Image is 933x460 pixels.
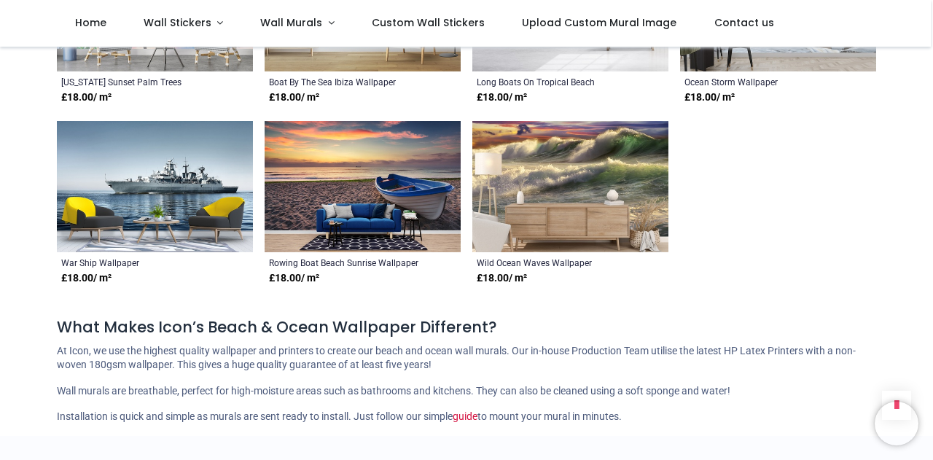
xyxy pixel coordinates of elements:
strong: £ 18.00 / m² [477,271,527,286]
span: Upload Custom Mural Image [522,15,676,30]
span: Wall Murals [260,15,322,30]
strong: £ 18.00 / m² [477,90,527,105]
p: At Icon, we use the highest quality wallpaper and printers to create our beach and ocean wall mur... [57,344,875,373]
span: Custom Wall Stickers [372,15,485,30]
img: War Ship Wall Mural Wallpaper [57,121,253,252]
span: Contact us [714,15,774,30]
p: Installation is quick and simple as murals are sent ready to install. Just follow our simple to m... [57,410,875,424]
span: Wall Stickers [144,15,211,30]
a: Rowing Boat Beach Sunrise Wallpaper [269,257,418,268]
span: Home [75,15,106,30]
h4: What Makes Icon’s Beach & Ocean Wallpaper Different? [57,316,875,338]
img: Rowing Boat Beach Sunrise Wall Mural Wallpaper [265,121,461,252]
a: War Ship Wallpaper [61,257,211,268]
a: Long Boats On Tropical Beach Wallpaper [477,76,626,87]
strong: £ 18.00 / m² [61,271,112,286]
strong: £ 18.00 / m² [684,90,735,105]
a: Wild Ocean Waves Wallpaper [477,257,626,268]
p: Wall murals are breathable, perfect for high-moisture areas such as bathrooms and kitchens. They ... [57,384,875,399]
a: [US_STATE] Sunset Palm Trees Wallpaper [61,76,211,87]
a: Ocean Storm Wallpaper [684,76,834,87]
a: Boat By The Sea Ibiza Wallpaper [269,76,418,87]
strong: £ 18.00 / m² [269,90,319,105]
iframe: Brevo live chat [875,402,918,445]
strong: £ 18.00 / m² [269,271,319,286]
strong: £ 18.00 / m² [61,90,112,105]
a: guide [453,410,477,422]
img: Wild Ocean Waves Wall Mural Wallpaper [472,121,668,252]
